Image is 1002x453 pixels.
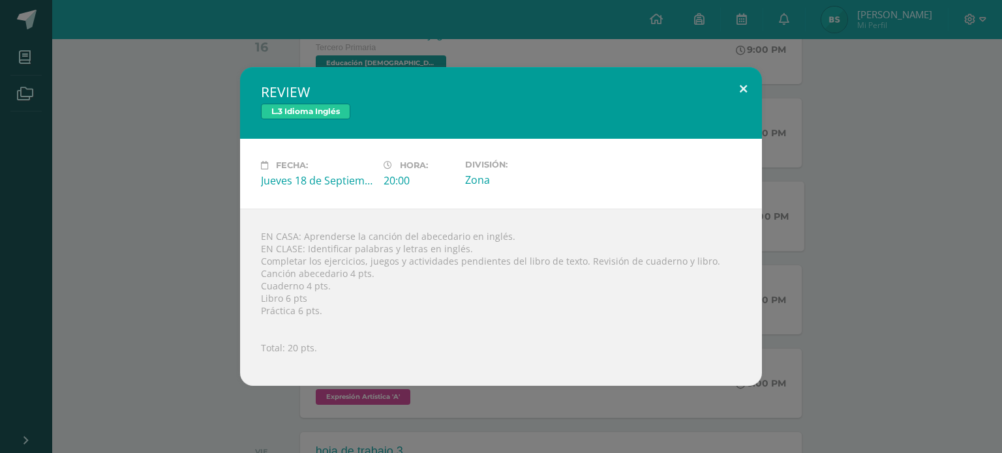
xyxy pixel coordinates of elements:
[276,160,308,170] span: Fecha:
[261,104,350,119] span: L.3 Idioma Inglés
[261,173,373,188] div: Jueves 18 de Septiembre
[261,83,741,101] h2: REVIEW
[465,173,577,187] div: Zona
[240,209,762,386] div: EN CASA: Aprenderse la canción del abecedario en inglés. EN CLASE: Identificar palabras y letras ...
[384,173,455,188] div: 20:00
[400,160,428,170] span: Hora:
[725,67,762,111] button: Close (Esc)
[465,160,577,169] label: División:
